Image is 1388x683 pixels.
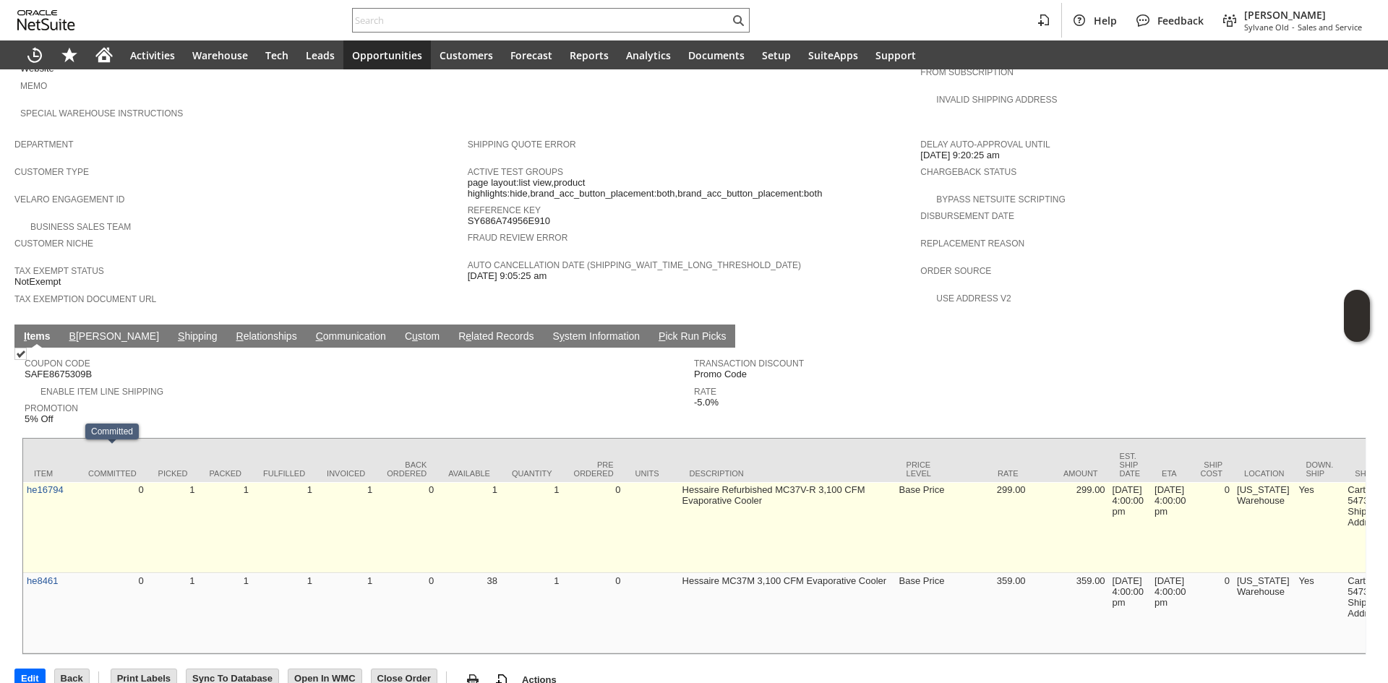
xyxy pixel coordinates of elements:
[896,573,950,653] td: Base Price
[14,167,89,177] a: Customer Type
[87,40,121,69] a: Home
[1189,573,1233,653] td: 0
[1094,14,1117,27] span: Help
[808,48,858,62] span: SuiteApps
[574,460,614,478] div: Pre Ordered
[800,40,867,69] a: SuiteApps
[468,260,801,270] a: Auto Cancellation Date (shipping_wait_time_long_threshold_date)
[263,469,305,478] div: Fulfilled
[26,46,43,64] svg: Recent Records
[679,482,896,573] td: Hessaire Refurbished MC37V-R 3,100 CFM Evaporative Cooler
[1109,482,1152,573] td: [DATE] 4:00:00 pm
[896,482,950,573] td: Base Price
[437,573,501,653] td: 38
[158,469,188,478] div: Picked
[178,330,184,342] span: S
[184,40,257,69] a: Warehouse
[1233,573,1295,653] td: [US_STATE] Warehouse
[448,469,490,478] div: Available
[510,48,552,62] span: Forecast
[95,46,113,64] svg: Home
[920,211,1014,221] a: Disbursement Date
[1151,482,1189,573] td: [DATE] 4:00:00 pm
[920,139,1050,150] a: Delay Auto-Approval Until
[729,12,747,29] svg: Search
[570,48,609,62] span: Reports
[61,46,78,64] svg: Shortcuts
[316,573,376,653] td: 1
[920,67,1014,77] a: From Subscription
[1120,452,1141,478] div: Est. Ship Date
[561,40,617,69] a: Reports
[147,573,199,653] td: 1
[343,40,431,69] a: Opportunities
[297,40,343,69] a: Leads
[1162,469,1178,478] div: ETA
[694,358,804,369] a: Transaction Discount
[40,387,163,397] a: Enable Item Line Shipping
[233,330,301,344] a: Relationships
[34,469,67,478] div: Item
[121,40,184,69] a: Activities
[563,482,625,573] td: 0
[936,293,1011,304] a: Use Address V2
[306,48,335,62] span: Leads
[617,40,680,69] a: Analytics
[950,573,1029,653] td: 359.00
[376,482,437,573] td: 0
[353,12,729,29] input: Search
[1306,460,1333,478] div: Down. Ship
[265,48,288,62] span: Tech
[88,469,137,478] div: Committed
[1233,482,1295,573] td: [US_STATE] Warehouse
[1109,573,1152,653] td: [DATE] 4:00:00 pm
[560,330,565,342] span: y
[1244,22,1289,33] span: Sylvane Old
[1040,469,1098,478] div: Amount
[1295,482,1344,573] td: Yes
[327,469,365,478] div: Invoiced
[77,573,147,653] td: 0
[14,276,61,288] span: NotExempt
[1189,482,1233,573] td: 0
[252,573,316,653] td: 1
[920,239,1024,249] a: Replacement reason
[130,48,175,62] span: Activities
[679,573,896,653] td: Hessaire MC37M 3,100 CFM Evaporative Cooler
[14,294,156,304] a: Tax Exemption Document URL
[680,40,753,69] a: Documents
[1157,14,1204,27] span: Feedback
[753,40,800,69] a: Setup
[468,177,914,199] span: page layout:list view,product highlights:hide,brand_acc_button_placement:both,brand_acc_button_pl...
[468,270,547,282] span: [DATE] 9:05:25 am
[257,40,297,69] a: Tech
[659,330,665,342] span: P
[936,194,1065,205] a: Bypass NetSuite Scripting
[936,95,1057,105] a: Invalid Shipping Address
[907,460,939,478] div: Price Level
[1200,460,1222,478] div: Ship Cost
[501,573,563,653] td: 1
[694,369,747,380] span: Promo Code
[91,426,133,437] div: Committed
[401,330,443,344] a: Custom
[27,575,58,586] a: he8461
[920,150,1000,161] span: [DATE] 9:20:25 am
[626,48,671,62] span: Analytics
[24,330,27,342] span: I
[468,205,541,215] a: Reference Key
[1292,22,1295,33] span: -
[920,167,1016,177] a: Chargeback Status
[20,108,183,119] a: Special Warehouse Instructions
[1244,8,1362,22] span: [PERSON_NAME]
[1244,469,1284,478] div: Location
[14,139,74,150] a: Department
[468,167,563,177] a: Active Test Groups
[25,358,90,369] a: Coupon Code
[252,482,316,573] td: 1
[468,139,576,150] a: Shipping Quote Error
[69,330,76,342] span: B
[25,413,53,425] span: 5% Off
[192,48,248,62] span: Warehouse
[1298,22,1362,33] span: Sales and Service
